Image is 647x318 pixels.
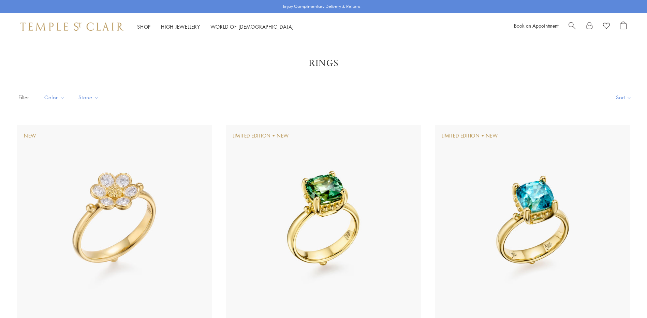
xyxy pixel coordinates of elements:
[233,132,289,140] div: Limited Edition • New
[39,90,70,105] button: Color
[41,93,70,102] span: Color
[601,87,647,108] button: Show sort by
[137,23,151,30] a: ShopShop
[137,23,294,31] nav: Main navigation
[603,21,610,32] a: View Wishlist
[20,23,123,31] img: Temple St. Clair
[514,22,558,29] a: Book an Appointment
[24,132,36,140] div: New
[283,3,361,10] p: Enjoy Complimentary Delivery & Returns
[75,93,104,102] span: Stone
[73,90,104,105] button: Stone
[442,132,498,140] div: Limited Edition • New
[27,57,620,70] h1: Rings
[620,21,627,32] a: Open Shopping Bag
[569,21,576,32] a: Search
[161,23,200,30] a: High JewelleryHigh Jewellery
[210,23,294,30] a: World of [DEMOGRAPHIC_DATA]World of [DEMOGRAPHIC_DATA]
